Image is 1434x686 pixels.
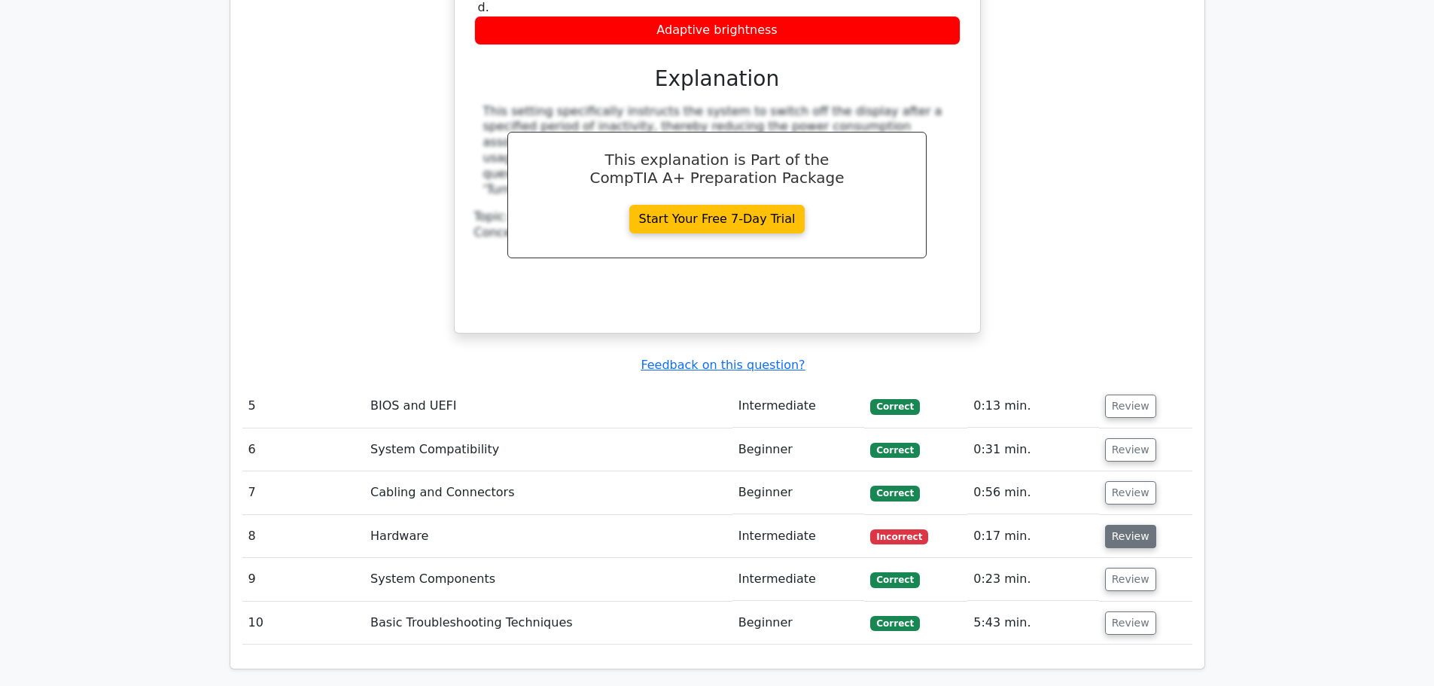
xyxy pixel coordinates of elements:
[242,428,365,471] td: 6
[870,572,919,587] span: Correct
[967,558,1098,601] td: 0:23 min.
[1105,525,1156,548] button: Review
[870,399,919,414] span: Correct
[364,471,732,514] td: Cabling and Connectors
[967,602,1098,645] td: 5:43 min.
[1105,568,1156,591] button: Review
[242,385,365,428] td: 5
[242,602,365,645] td: 10
[242,471,365,514] td: 7
[242,558,365,601] td: 9
[870,443,919,458] span: Correct
[732,602,865,645] td: Beginner
[364,558,732,601] td: System Components
[967,385,1098,428] td: 0:13 min.
[870,486,919,501] span: Correct
[732,515,865,558] td: Intermediate
[364,385,732,428] td: BIOS and UEFI
[474,16,961,45] div: Adaptive brightness
[967,428,1098,471] td: 0:31 min.
[242,515,365,558] td: 8
[629,205,805,233] a: Start Your Free 7-Day Trial
[641,358,805,372] a: Feedback on this question?
[967,471,1098,514] td: 0:56 min.
[474,225,961,241] div: Concept:
[474,209,961,225] div: Topic:
[732,471,865,514] td: Beginner
[732,558,865,601] td: Intermediate
[483,66,951,92] h3: Explanation
[732,385,865,428] td: Intermediate
[364,602,732,645] td: Basic Troubleshooting Techniques
[967,515,1098,558] td: 0:17 min.
[1105,611,1156,635] button: Review
[732,428,865,471] td: Beginner
[870,529,928,544] span: Incorrect
[1105,438,1156,462] button: Review
[1105,481,1156,505] button: Review
[870,616,919,631] span: Correct
[364,515,732,558] td: Hardware
[364,428,732,471] td: System Compatibility
[483,104,951,198] div: This setting specifically instructs the system to switch off the display after a specified period...
[1105,395,1156,418] button: Review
